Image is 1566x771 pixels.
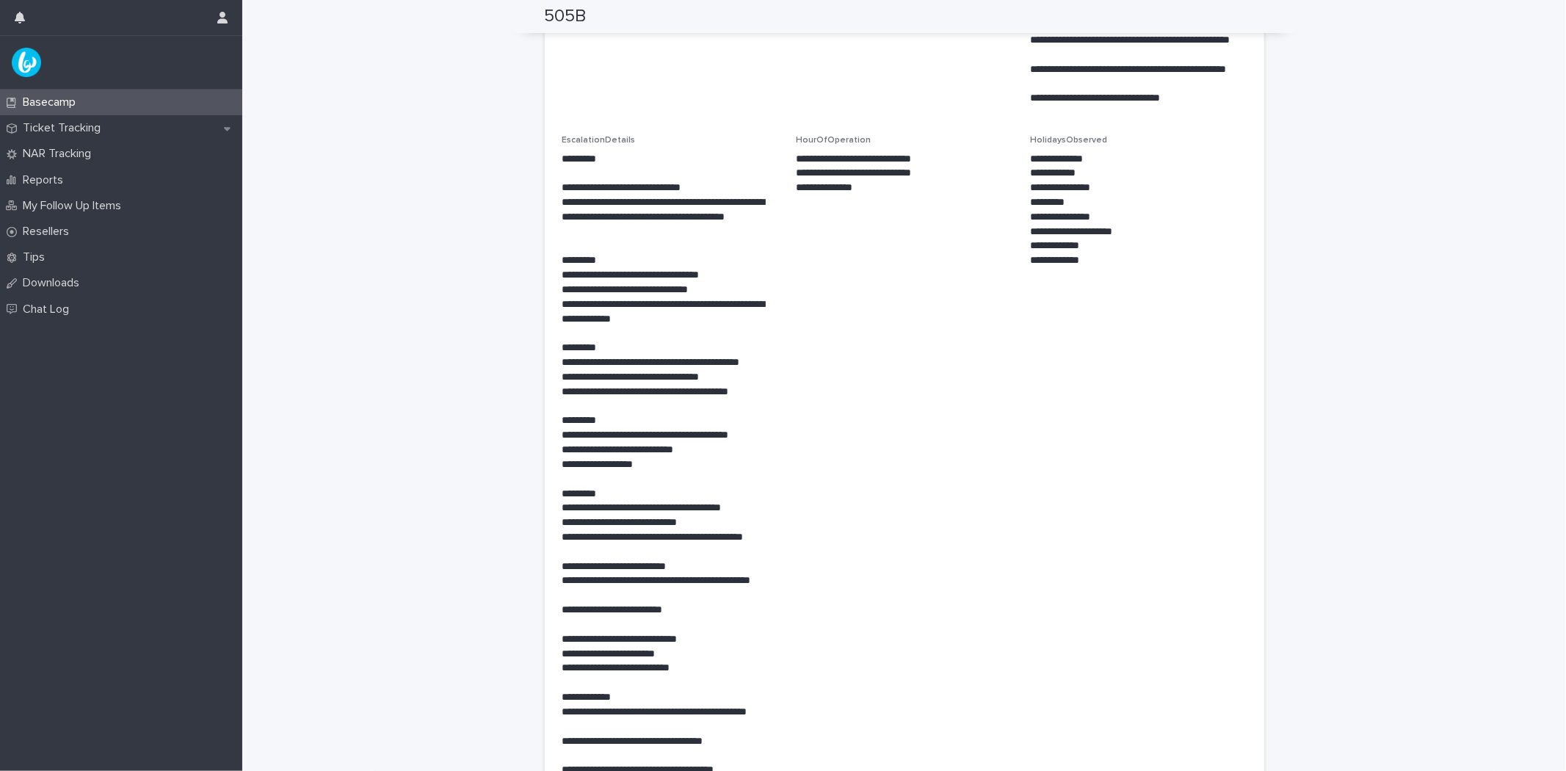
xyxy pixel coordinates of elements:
p: Tips [17,250,57,264]
span: EscalationDetails [562,136,636,145]
p: My Follow Up Items [17,199,133,213]
span: HourOfOperation [796,136,871,145]
p: Resellers [17,225,81,239]
h2: 505B [545,6,587,27]
span: HolidaysObserved [1030,136,1107,145]
p: Basecamp [17,95,87,109]
p: Downloads [17,276,91,290]
p: Chat Log [17,303,81,316]
p: NAR Tracking [17,147,103,161]
p: Reports [17,173,75,187]
img: UPKZpZA3RCu7zcH4nw8l [12,48,41,77]
p: Ticket Tracking [17,121,112,135]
